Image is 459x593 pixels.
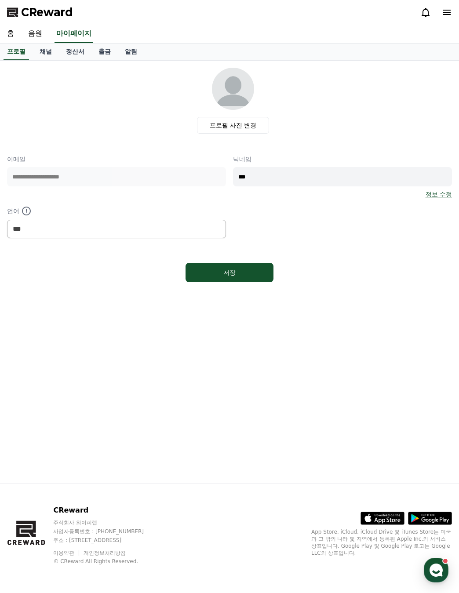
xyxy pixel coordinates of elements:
a: 이용약관 [53,550,81,556]
a: 음원 [21,25,49,43]
p: App Store, iCloud, iCloud Drive 및 iTunes Store는 미국과 그 밖의 나라 및 지역에서 등록된 Apple Inc.의 서비스 상표입니다. Goo... [311,528,452,557]
a: CReward [7,5,73,19]
p: 사업자등록번호 : [PHONE_NUMBER] [53,528,160,535]
p: 언어 [7,206,226,216]
button: 저장 [186,263,273,282]
p: 주식회사 와이피랩 [53,519,160,526]
a: 정산서 [59,44,91,60]
a: 채널 [33,44,59,60]
p: 닉네임 [233,155,452,164]
p: 이메일 [7,155,226,164]
div: 저장 [203,268,256,277]
p: © CReward All Rights Reserved. [53,558,160,565]
a: 마이페이지 [55,25,93,43]
a: 개인정보처리방침 [84,550,126,556]
a: 출금 [91,44,118,60]
span: CReward [21,5,73,19]
p: CReward [53,505,160,516]
a: 정보 수정 [426,190,452,199]
label: 프로필 사진 변경 [197,117,270,134]
a: 프로필 [4,44,29,60]
a: 알림 [118,44,144,60]
p: 주소 : [STREET_ADDRESS] [53,537,160,544]
img: profile_image [212,68,254,110]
